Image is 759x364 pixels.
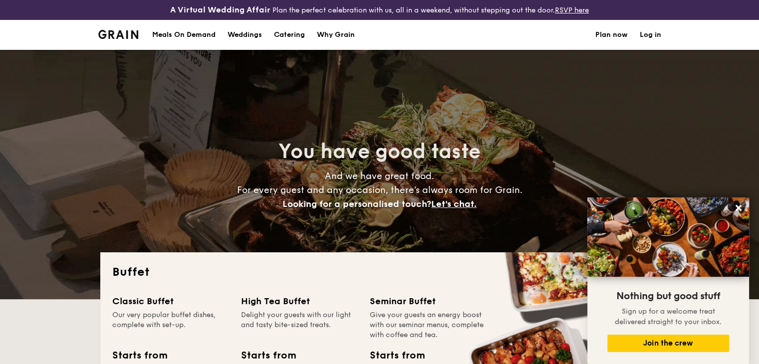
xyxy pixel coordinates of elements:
[555,6,589,14] a: RSVP here
[268,20,311,50] a: Catering
[640,20,661,50] a: Log in
[615,307,722,326] span: Sign up for a welcome treat delivered straight to your inbox.
[112,294,229,308] div: Classic Buffet
[222,20,268,50] a: Weddings
[595,20,628,50] a: Plan now
[112,264,647,280] h2: Buffet
[112,310,229,340] div: Our very popular buffet dishes, complete with set-up.
[152,20,216,50] div: Meals On Demand
[146,20,222,50] a: Meals On Demand
[241,294,358,308] div: High Tea Buffet
[278,140,481,164] span: You have good taste
[616,290,720,302] span: Nothing but good stuff
[431,198,477,209] span: Let's chat.
[370,294,487,308] div: Seminar Buffet
[317,20,355,50] div: Why Grain
[127,4,633,16] div: Plan the perfect celebration with us, all in a weekend, without stepping out the door.
[228,20,262,50] div: Weddings
[282,198,431,209] span: Looking for a personalised touch?
[170,4,270,16] h4: A Virtual Wedding Affair
[607,335,729,352] button: Join the crew
[370,310,487,340] div: Give your guests an energy boost with our seminar menus, complete with coffee and tea.
[311,20,361,50] a: Why Grain
[241,348,295,363] div: Starts from
[731,200,747,216] button: Close
[112,348,167,363] div: Starts from
[237,171,522,209] span: And we have great food. For every guest and any occasion, there’s always room for Grain.
[98,30,139,39] a: Logotype
[98,30,139,39] img: Grain
[587,197,749,277] img: DSC07876-Edit02-Large.jpeg
[274,20,305,50] h1: Catering
[241,310,358,340] div: Delight your guests with our light and tasty bite-sized treats.
[370,348,424,363] div: Starts from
